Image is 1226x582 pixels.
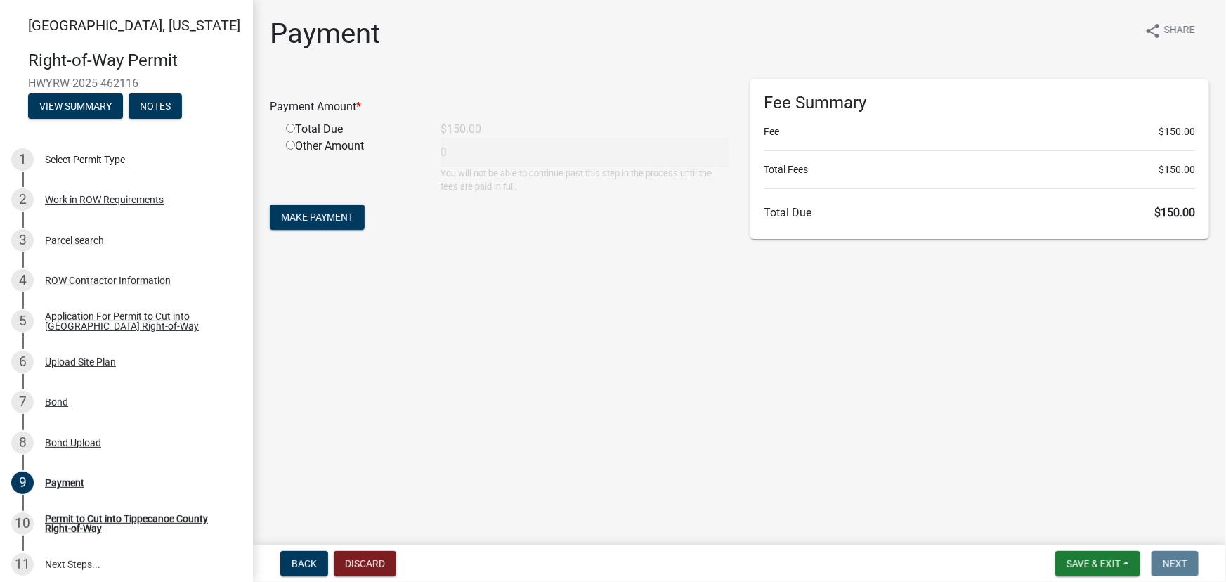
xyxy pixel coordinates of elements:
[28,77,225,90] span: HWYRW-2025-462116
[11,391,34,413] div: 7
[1152,551,1199,576] button: Next
[11,148,34,171] div: 1
[1055,551,1140,576] button: Save & Exit
[1133,17,1206,44] button: shareShare
[45,478,84,488] div: Payment
[1163,558,1187,569] span: Next
[281,212,353,223] span: Make Payment
[45,357,116,367] div: Upload Site Plan
[11,553,34,576] div: 11
[45,195,164,205] div: Work in ROW Requirements
[28,17,240,34] span: [GEOGRAPHIC_DATA], [US_STATE]
[11,472,34,494] div: 9
[45,397,68,407] div: Bond
[1159,162,1195,177] span: $150.00
[270,17,380,51] h1: Payment
[764,162,1196,177] li: Total Fees
[28,51,242,71] h4: Right-of-Way Permit
[1159,124,1195,139] span: $150.00
[28,93,123,119] button: View Summary
[45,311,230,331] div: Application For Permit to Cut into [GEOGRAPHIC_DATA] Right-of-Way
[129,101,182,112] wm-modal-confirm: Notes
[1067,558,1121,569] span: Save & Exit
[11,432,34,454] div: 8
[11,351,34,373] div: 6
[764,206,1196,219] h6: Total Due
[280,551,328,576] button: Back
[259,98,740,115] div: Payment Amount
[1154,206,1195,219] span: $150.00
[28,101,123,112] wm-modal-confirm: Summary
[11,512,34,535] div: 10
[129,93,182,119] button: Notes
[45,155,125,164] div: Select Permit Type
[1145,22,1161,39] i: share
[334,551,396,576] button: Discard
[11,188,34,211] div: 2
[764,124,1196,139] li: Fee
[11,310,34,332] div: 5
[764,93,1196,113] h6: Fee Summary
[270,205,365,230] button: Make Payment
[275,138,430,193] div: Other Amount
[45,276,171,285] div: ROW Contractor Information
[45,514,230,533] div: Permit to Cut into Tippecanoe County Right-of-Way
[11,229,34,252] div: 3
[45,438,101,448] div: Bond Upload
[275,121,430,138] div: Total Due
[11,269,34,292] div: 4
[292,558,317,569] span: Back
[45,235,104,245] div: Parcel search
[1164,22,1195,39] span: Share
